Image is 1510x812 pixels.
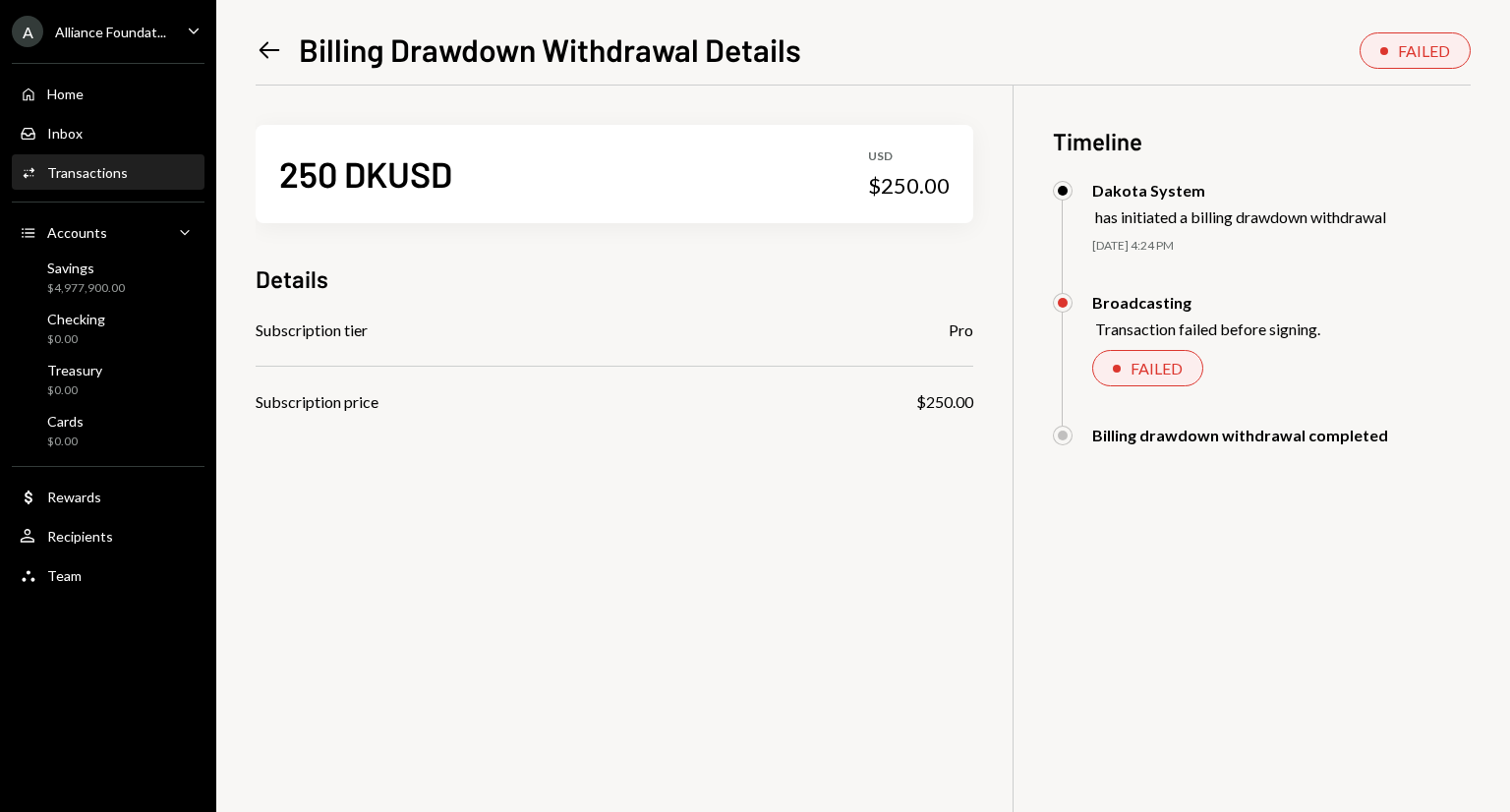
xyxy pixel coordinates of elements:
div: Alliance Foundat... [55,24,166,40]
div: 250 DKUSD [279,151,452,196]
a: Inbox [12,115,204,150]
div: Home [47,86,84,102]
a: Team [12,557,204,593]
div: Rewards [47,489,101,505]
div: Savings [47,260,125,276]
a: Cards$0.00 [12,407,204,454]
div: Cards [47,413,84,430]
div: A [12,16,43,47]
a: Accounts [12,214,204,250]
a: Savings$4,977,900.00 [12,254,204,301]
h3: Details [256,262,328,295]
div: Recipients [47,528,113,545]
div: $0.00 [47,382,102,399]
div: Transactions [47,164,128,181]
div: Dakota System [1092,181,1386,200]
div: FAILED [1131,359,1183,377]
div: $4,977,900.00 [47,280,125,297]
div: Transaction failed before signing. [1095,319,1320,338]
div: Subscription price [256,390,378,414]
div: Inbox [47,125,83,142]
div: $0.00 [47,331,105,348]
div: $250.00 [916,390,973,414]
a: Rewards [12,479,204,514]
div: Pro [949,319,973,342]
div: Subscription tier [256,319,368,342]
h1: Billing Drawdown Withdrawal Details [299,29,801,69]
div: Billing drawdown withdrawal completed [1092,426,1388,444]
div: Team [47,567,82,584]
a: Recipients [12,518,204,553]
h3: Timeline [1053,125,1471,157]
a: Treasury$0.00 [12,356,204,403]
div: Broadcasting [1092,293,1320,312]
a: Checking$0.00 [12,305,204,352]
a: Transactions [12,154,204,190]
div: $250.00 [868,172,950,200]
div: Accounts [47,224,107,241]
div: USD [868,148,950,165]
div: Treasury [47,362,102,378]
a: Home [12,76,204,111]
div: has initiated a billing drawdown withdrawal [1095,207,1386,226]
div: $0.00 [47,434,84,450]
div: [DATE] 4:24 PM [1092,238,1471,255]
div: FAILED [1398,41,1450,60]
div: Checking [47,311,105,327]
